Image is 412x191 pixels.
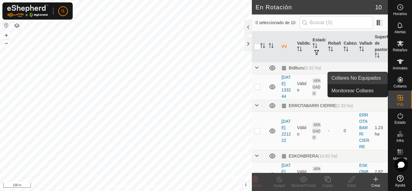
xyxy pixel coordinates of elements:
[295,162,310,188] td: Válido
[137,183,157,189] a: Contáctenos
[312,44,317,49] p-sorticon: Activar para ordenar
[393,84,407,88] span: Collares
[393,48,407,52] span: Rebaños
[242,182,249,188] button: i
[312,166,320,184] span: APAGADO
[393,12,407,16] span: Horarios
[281,65,321,71] div: Bidiburu
[315,183,340,188] div: Copiar
[245,182,246,187] span: i
[328,85,388,97] a: Monitorear Collares
[255,4,375,11] h2: En Rotación
[390,157,410,164] span: Mapa de Calor
[359,47,364,52] p-sorticon: Activar para ordenar
[255,20,299,26] span: 0 seleccionado de 10
[304,65,321,70] span: (0.52 ha)
[364,183,388,188] div: Crear
[281,119,291,143] a: [DATE] 221222
[395,30,406,34] span: Alertas
[331,87,374,94] span: Monitorear Collares
[312,78,320,96] span: APAGADO
[372,112,388,150] td: 1.23 ha
[295,112,310,150] td: Válido
[267,183,291,188] div: Apagar
[328,72,388,84] a: Collares No Equipados
[341,162,357,188] td: 0
[388,173,412,189] a: Ayuda
[312,122,320,140] span: APAGADO
[297,47,302,52] p-sorticon: Activar para ordenar
[328,172,339,178] div: -
[7,5,48,17] img: Logo Gallagher
[395,121,406,124] span: Estado
[393,66,407,70] span: Animales
[341,112,357,150] td: 0
[341,31,357,62] th: Cabezas
[281,103,353,108] div: ERROTABARRI CIERRE
[95,183,129,189] a: Política de Privacidad
[328,47,333,52] p-sorticon: Activar para ordenar
[269,44,274,49] p-sorticon: Activar para ordenar
[372,31,388,62] th: Superficie de pastoreo
[331,75,381,82] span: Collares No Equipados
[397,103,403,106] span: VVs
[372,162,388,188] td: 2.87 ha
[318,154,337,158] span: (14.82 ha)
[359,113,369,149] a: ERROTABARRI CIERRE
[281,75,291,99] a: [DATE] 133244
[395,183,405,187] span: Ayuda
[249,183,261,188] span: Eliminar
[3,40,10,47] button: –
[359,163,368,187] a: ESKONBRERA
[61,8,65,14] span: I1
[3,32,10,39] button: +
[291,183,315,188] div: Mostrar/Ocultar
[357,31,372,62] th: Vallado
[300,16,373,29] input: Buscar (S)
[281,154,337,159] div: ESKONBRERA
[336,103,353,108] span: (2.33 ha)
[375,54,379,59] p-sorticon: Activar para ordenar
[13,22,21,29] button: Capas del Mapa
[340,183,364,188] div: Editar
[295,31,310,62] th: Validez
[344,47,348,52] p-sorticon: Activar para ordenar
[328,128,339,134] div: -
[375,3,382,12] span: 10
[295,74,310,100] td: Válido
[396,139,404,142] span: Infra
[3,22,10,29] button: Restablecer Mapa
[260,44,265,49] p-sorticon: Activar para ordenar
[281,163,291,187] a: [DATE] 222040
[326,31,341,62] th: Rebaño
[310,31,326,62] th: Estado
[279,31,295,62] th: VV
